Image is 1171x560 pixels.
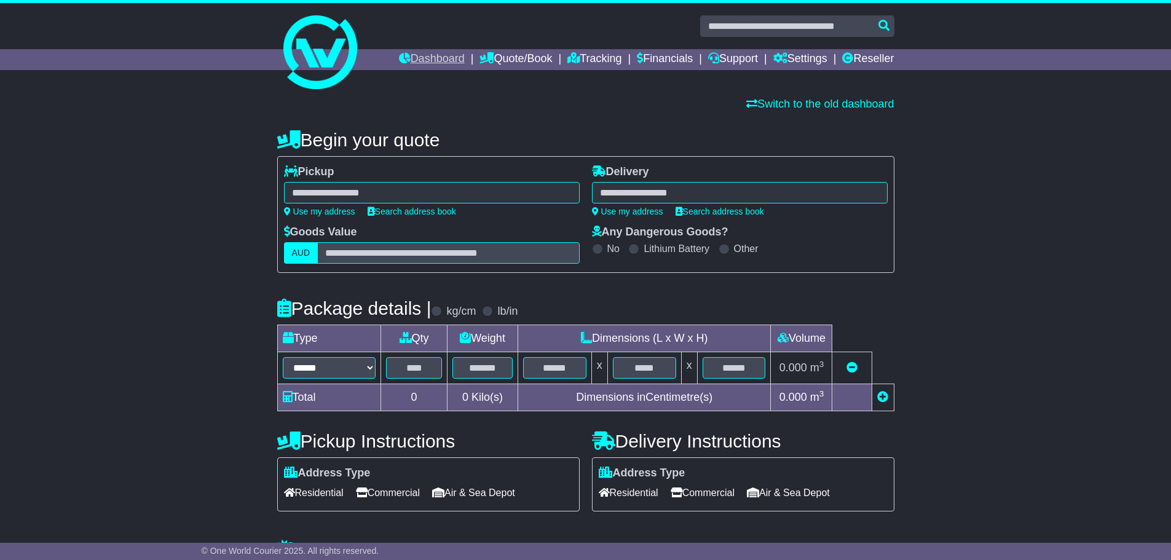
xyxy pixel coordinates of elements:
[284,242,318,264] label: AUD
[810,391,824,403] span: m
[681,352,697,384] td: x
[368,207,456,216] a: Search address book
[592,207,663,216] a: Use my address
[479,49,552,70] a: Quote/Book
[277,130,894,150] h4: Begin your quote
[746,98,894,110] a: Switch to the old dashboard
[448,325,518,352] td: Weight
[284,207,355,216] a: Use my address
[381,325,448,352] td: Qty
[773,49,827,70] a: Settings
[284,226,357,239] label: Goods Value
[592,165,649,179] label: Delivery
[497,305,518,318] label: lb/in
[591,352,607,384] td: x
[432,483,515,502] span: Air & Sea Depot
[747,483,830,502] span: Air & Sea Depot
[284,483,344,502] span: Residential
[810,361,824,374] span: m
[842,49,894,70] a: Reseller
[284,165,334,179] label: Pickup
[518,384,770,411] td: Dimensions in Centimetre(s)
[846,361,858,374] a: Remove this item
[819,389,824,398] sup: 3
[277,431,580,451] h4: Pickup Instructions
[277,298,432,318] h4: Package details |
[779,391,807,403] span: 0.000
[592,226,728,239] label: Any Dangerous Goods?
[399,49,465,70] a: Dashboard
[708,49,758,70] a: Support
[599,483,658,502] span: Residential
[877,391,888,403] a: Add new item
[567,49,621,70] a: Tracking
[676,207,764,216] a: Search address book
[599,467,685,480] label: Address Type
[202,546,379,556] span: © One World Courier 2025. All rights reserved.
[771,325,832,352] td: Volume
[277,325,381,352] td: Type
[284,467,371,480] label: Address Type
[592,431,894,451] h4: Delivery Instructions
[518,325,770,352] td: Dimensions (L x W x H)
[819,360,824,369] sup: 3
[671,483,735,502] span: Commercial
[356,483,420,502] span: Commercial
[779,361,807,374] span: 0.000
[637,49,693,70] a: Financials
[277,384,381,411] td: Total
[734,243,759,254] label: Other
[462,391,468,403] span: 0
[277,539,894,559] h4: Warranty & Insurance
[448,384,518,411] td: Kilo(s)
[446,305,476,318] label: kg/cm
[607,243,620,254] label: No
[381,384,448,411] td: 0
[644,243,709,254] label: Lithium Battery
